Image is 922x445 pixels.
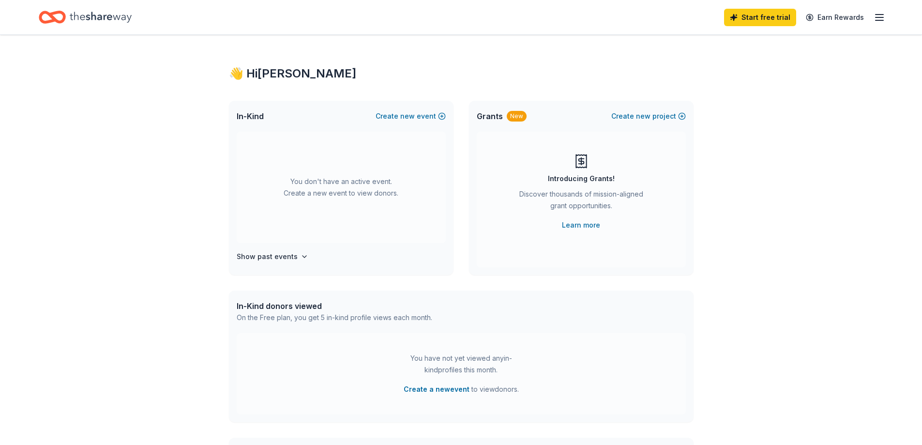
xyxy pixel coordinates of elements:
span: Grants [477,110,503,122]
div: 👋 Hi [PERSON_NAME] [229,66,694,81]
span: to view donors . [404,384,519,395]
button: Create a newevent [404,384,469,395]
button: Show past events [237,251,308,262]
a: Earn Rewards [800,9,870,26]
button: Createnewproject [611,110,686,122]
div: In-Kind donors viewed [237,300,432,312]
a: Home [39,6,132,29]
div: New [507,111,527,122]
div: You have not yet viewed any in-kind profiles this month. [401,353,522,376]
a: Learn more [562,219,600,231]
span: In-Kind [237,110,264,122]
button: Createnewevent [376,110,446,122]
span: new [400,110,415,122]
div: On the Free plan, you get 5 in-kind profile views each month. [237,312,432,323]
span: new [636,110,650,122]
a: Start free trial [724,9,796,26]
div: Introducing Grants! [548,173,615,184]
h4: Show past events [237,251,298,262]
div: Discover thousands of mission-aligned grant opportunities. [515,188,647,215]
div: You don't have an active event. Create a new event to view donors. [237,132,446,243]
